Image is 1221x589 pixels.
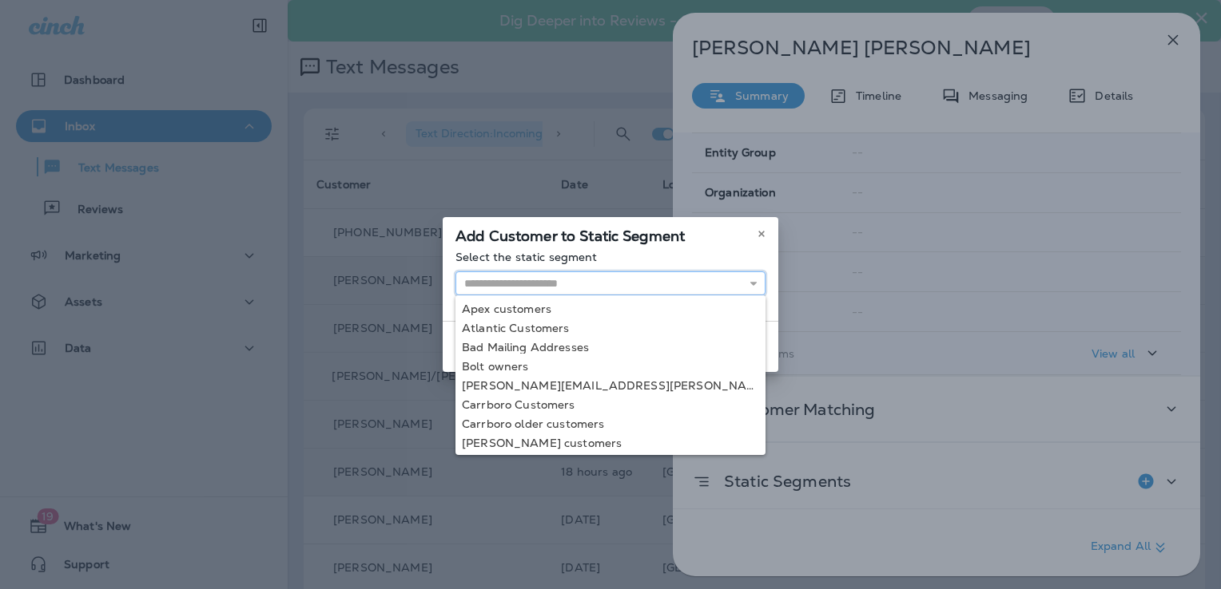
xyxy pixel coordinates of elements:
[462,417,759,430] div: Carrboro older customers
[443,217,778,251] div: Add Customer to Static Segment
[462,322,759,334] div: Atlantic Customers
[462,379,759,392] div: [PERSON_NAME][EMAIL_ADDRESS][PERSON_NAME][DOMAIN_NAME]
[462,341,759,354] div: Bad Mailing Addresses
[462,398,759,411] div: Carrboro Customers
[462,360,759,373] div: Bolt owners
[462,302,759,315] div: Apex customers
[462,437,759,449] div: [PERSON_NAME] customers
[455,251,766,263] p: Select the static segment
